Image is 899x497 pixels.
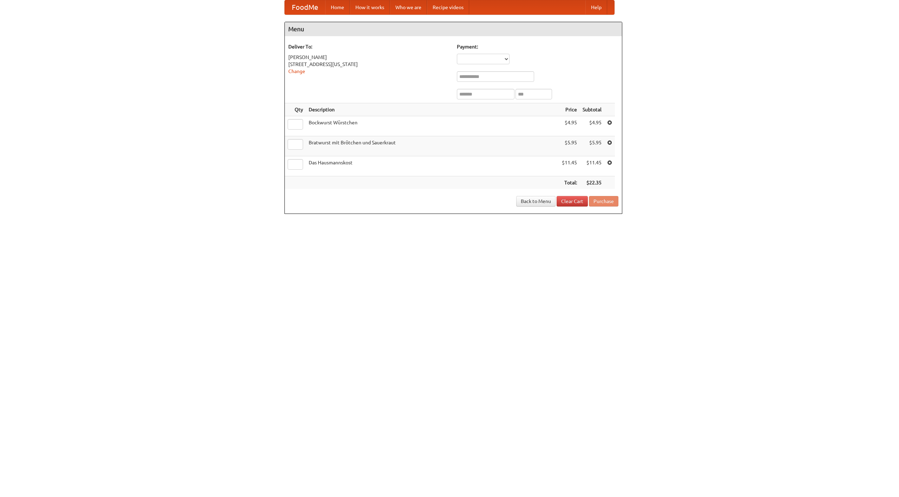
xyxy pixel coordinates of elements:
[288,43,450,50] h5: Deliver To:
[516,196,556,207] a: Back to Menu
[580,136,604,156] td: $5.95
[285,22,622,36] h4: Menu
[585,0,607,14] a: Help
[288,68,305,74] a: Change
[559,116,580,136] td: $4.95
[559,156,580,176] td: $11.45
[559,103,580,116] th: Price
[390,0,427,14] a: Who we are
[580,156,604,176] td: $11.45
[285,0,325,14] a: FoodMe
[285,103,306,116] th: Qty
[580,176,604,189] th: $22.35
[457,43,618,50] h5: Payment:
[559,176,580,189] th: Total:
[306,116,559,136] td: Bockwurst Würstchen
[325,0,350,14] a: Home
[306,156,559,176] td: Das Hausmannskost
[589,196,618,207] button: Purchase
[559,136,580,156] td: $5.95
[557,196,588,207] a: Clear Cart
[350,0,390,14] a: How it works
[288,54,450,61] div: [PERSON_NAME]
[580,103,604,116] th: Subtotal
[580,116,604,136] td: $4.95
[306,103,559,116] th: Description
[427,0,469,14] a: Recipe videos
[288,61,450,68] div: [STREET_ADDRESS][US_STATE]
[306,136,559,156] td: Bratwurst mit Brötchen und Sauerkraut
